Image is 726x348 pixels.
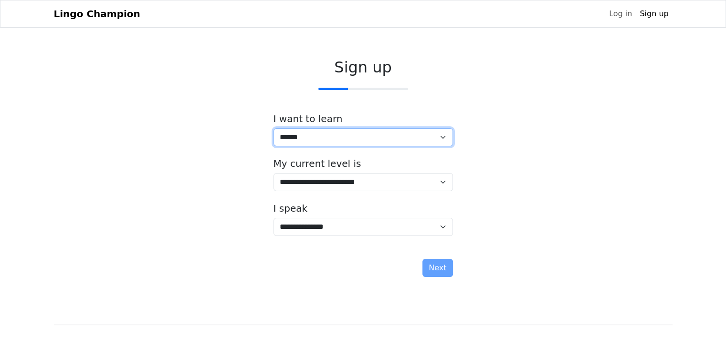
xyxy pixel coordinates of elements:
[274,158,361,169] label: My current level is
[274,113,343,124] label: I want to learn
[636,4,672,23] a: Sign up
[605,4,636,23] a: Log in
[274,203,308,214] label: I speak
[54,4,140,23] a: Lingo Champion
[274,58,453,76] h2: Sign up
